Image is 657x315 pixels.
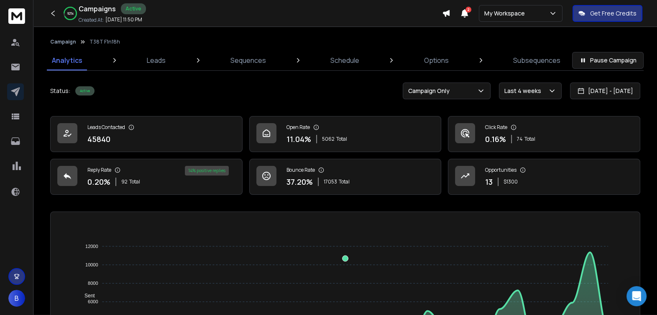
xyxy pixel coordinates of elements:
p: Sequences [230,55,266,65]
button: Campaign [50,39,76,45]
span: Sent [78,293,95,299]
p: Bounce Rate [286,167,315,173]
p: Reply Rate [87,167,111,173]
p: My Workspace [484,9,528,18]
a: Leads [142,50,171,70]
div: 14 % positive replies [185,166,229,176]
a: Analytics [47,50,87,70]
p: 92 % [67,11,74,16]
tspan: 12000 [85,244,98,249]
span: 74 [517,136,523,142]
p: Status: [50,87,70,95]
span: 5062 [322,136,335,142]
a: Reply Rate0.20%92Total14% positive replies [50,159,243,195]
p: 0.16 % [485,133,506,145]
a: Sequences [225,50,271,70]
button: B [8,290,25,307]
p: Created At: [79,17,104,23]
p: [DATE] 11:50 PM [105,16,142,23]
span: Total [129,178,140,185]
button: [DATE] - [DATE] [570,83,640,99]
span: Total [339,178,350,185]
button: Pause Campaign [572,52,644,69]
p: Click Rate [485,124,507,131]
span: Total [524,136,535,142]
p: Leads Contacted [87,124,125,131]
p: T38T F1n18h [89,39,120,45]
div: Active [75,86,95,96]
a: Schedule [325,50,364,70]
div: Open Intercom Messenger [626,286,647,306]
a: Leads Contacted45840 [50,116,243,152]
p: $ 1300 [504,178,518,185]
tspan: 10000 [85,262,98,267]
p: 11.04 % [286,133,311,145]
p: Last 4 weeks [504,87,545,95]
span: Total [336,136,347,142]
p: Get Free Credits [590,9,637,18]
a: Bounce Rate37.20%17053Total [249,159,442,195]
p: Analytics [52,55,82,65]
button: Get Free Credits [573,5,642,22]
p: 45840 [87,133,110,145]
p: 0.20 % [87,176,110,188]
div: Active [121,3,146,14]
p: Schedule [330,55,359,65]
p: Opportunities [485,167,516,173]
a: Click Rate0.16%74Total [448,116,640,152]
tspan: 8000 [88,281,98,286]
p: Subsequences [513,55,560,65]
span: 17053 [324,178,337,185]
p: 37.20 % [286,176,313,188]
a: Options [419,50,454,70]
a: Subsequences [508,50,565,70]
a: Open Rate11.04%5062Total [249,116,442,152]
p: Campaign Only [408,87,453,95]
p: 13 [485,176,493,188]
span: 92 [121,178,128,185]
tspan: 6000 [88,299,98,304]
span: 2 [465,7,471,13]
p: Open Rate [286,124,310,131]
h1: Campaigns [79,4,116,14]
a: Opportunities13$1300 [448,159,640,195]
p: Options [424,55,449,65]
p: Leads [147,55,166,65]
